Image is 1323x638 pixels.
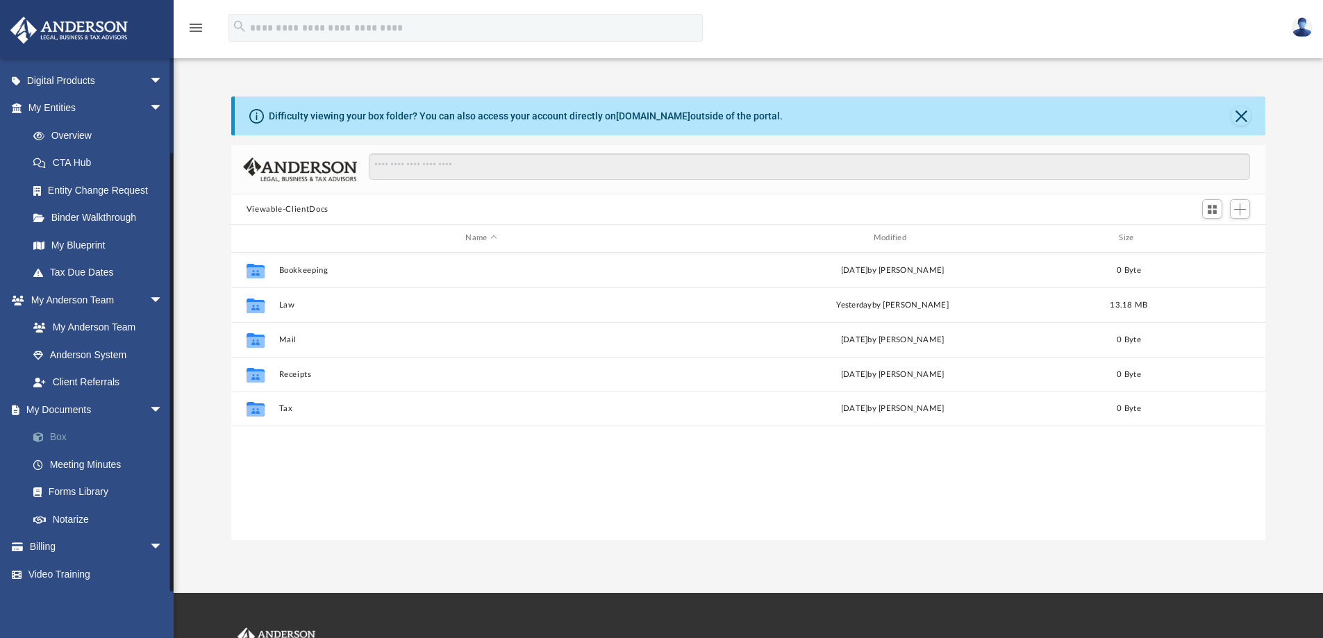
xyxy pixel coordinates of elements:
[19,149,184,177] a: CTA Hub
[690,299,1095,311] div: by [PERSON_NAME]
[278,232,683,244] div: Name
[10,560,177,588] a: Video Training
[836,301,872,308] span: yesterday
[19,451,184,478] a: Meeting Minutes
[149,67,177,95] span: arrow_drop_down
[19,423,184,451] a: Box
[19,314,170,342] a: My Anderson Team
[149,94,177,123] span: arrow_drop_down
[19,204,184,232] a: Binder Walkthrough
[19,121,184,149] a: Overview
[19,369,177,396] a: Client Referrals
[19,176,184,204] a: Entity Change Request
[149,286,177,314] span: arrow_drop_down
[188,26,204,36] a: menu
[690,333,1095,346] div: [DATE] by [PERSON_NAME]
[690,368,1095,380] div: [DATE] by [PERSON_NAME]
[1202,199,1223,219] button: Switch to Grid View
[1117,335,1141,343] span: 0 Byte
[10,396,184,423] a: My Documentsarrow_drop_down
[19,505,184,533] a: Notarize
[1230,199,1251,219] button: Add
[149,396,177,424] span: arrow_drop_down
[149,533,177,562] span: arrow_drop_down
[1163,232,1260,244] div: id
[690,264,1095,276] div: [DATE] by [PERSON_NAME]
[232,19,247,34] i: search
[10,286,177,314] a: My Anderson Teamarrow_drop_down
[278,370,683,379] button: Receipts
[1101,232,1156,244] div: Size
[19,259,184,287] a: Tax Due Dates
[269,109,783,124] div: Difficulty viewing your box folder? You can also access your account directly on outside of the p...
[188,19,204,36] i: menu
[690,232,1095,244] div: Modified
[10,67,184,94] a: Digital Productsarrow_drop_down
[278,335,683,344] button: Mail
[231,253,1266,540] div: grid
[278,404,683,413] button: Tax
[278,301,683,310] button: Law
[238,232,272,244] div: id
[247,203,328,216] button: Viewable-ClientDocs
[19,478,177,506] a: Forms Library
[369,153,1250,180] input: Search files and folders
[1292,17,1313,37] img: User Pic
[10,94,184,122] a: My Entitiesarrow_drop_down
[1117,266,1141,274] span: 0 Byte
[19,341,177,369] a: Anderson System
[1117,370,1141,378] span: 0 Byte
[19,231,177,259] a: My Blueprint
[1117,405,1141,412] span: 0 Byte
[1231,106,1251,126] button: Close
[616,110,690,121] a: [DOMAIN_NAME]
[278,266,683,275] button: Bookkeeping
[690,403,1095,415] div: [DATE] by [PERSON_NAME]
[10,533,184,561] a: Billingarrow_drop_down
[1110,301,1147,308] span: 13.18 MB
[6,17,132,44] img: Anderson Advisors Platinum Portal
